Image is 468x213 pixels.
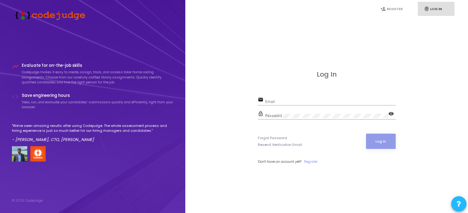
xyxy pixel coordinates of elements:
span: Don't have an account yet? [258,159,301,164]
i: code [12,93,19,100]
em: - [PERSON_NAME], CTO, [PERSON_NAME] [12,137,94,143]
i: person_add [380,6,386,12]
img: user image [12,146,27,162]
img: company-logo [30,146,46,162]
p: View, run, and evaluate your candidates’ submissions quickly and efficiently, right from your bro... [22,100,174,110]
div: © 2025 Codejudge [12,198,43,203]
a: Register [304,159,318,164]
p: "We've seen amazing results after using Codejudge. The whole assessment process and hiring experi... [12,123,174,133]
p: Codejudge makes it easy to create, assign, track, and assess take-home coding assignments. Choose... [22,70,174,85]
a: person_addRegister [374,2,411,16]
a: fingerprintLog In [418,2,455,16]
i: fingerprint [424,6,429,12]
h4: Save engineering hours [22,93,174,98]
a: Resend Verification Email [258,142,302,147]
button: Log In [366,134,396,149]
mat-icon: visibility [388,111,396,118]
h4: Evaluate for on-the-job skills [22,63,174,68]
mat-icon: email [258,97,265,104]
mat-icon: lock_outline [258,111,265,118]
h3: Log In [258,70,396,78]
a: Forgot Password [258,135,287,141]
input: Email [265,100,396,104]
i: timeline [12,63,19,70]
